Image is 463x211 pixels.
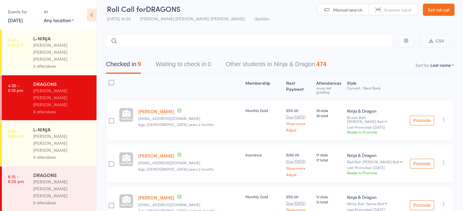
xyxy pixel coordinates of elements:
[8,17,23,23] a: [DATE]
[138,152,174,159] a: [PERSON_NAME]
[33,178,91,199] div: [PERSON_NAME] [PERSON_NAME] [PERSON_NAME]
[345,77,407,97] div: Style
[44,7,74,17] div: At
[316,113,342,118] span: 19 total
[286,172,311,176] a: Adjust
[138,202,240,207] small: tlwgeyer@gmail.com
[410,116,434,125] button: Promote
[33,42,91,63] div: [PERSON_NAME] [PERSON_NAME] [PERSON_NAME]
[33,199,91,206] div: 0 attendees
[156,58,211,74] button: Waiting to check in0
[410,200,434,210] button: Promote
[138,194,174,201] a: [PERSON_NAME]
[316,86,342,94] div: since last grading
[107,15,131,22] span: [DATE] 16:30
[347,129,405,134] div: Ready to Promote
[44,17,74,23] div: Any location
[347,194,405,200] div: Ninja & Dragon
[245,108,281,113] div: Monthly Gold
[107,4,146,14] span: Roll Call for
[286,201,311,205] small: Due [DATE]
[347,119,384,123] div: [PERSON_NAME] Belt
[138,166,214,172] span: Age: [DEMOGRAPHIC_DATA] years 2 months
[8,128,24,138] time: 5:30 - 6:00 pm
[347,152,405,158] div: Ninja & Dragon
[286,108,311,132] div: $315.00
[347,86,405,90] div: Current / Next Rank
[33,35,91,42] div: L-NINJA
[2,75,96,120] a: 4:30 -5:10 pmDRAGONS[PERSON_NAME] [PERSON_NAME] [PERSON_NAME]9 attendees
[347,108,405,114] div: Ninja & Dragon
[333,7,363,13] span: Manual search
[138,161,240,165] small: smitbadai@gmail.com
[286,159,311,163] small: Due [DATE]
[138,122,214,127] span: Age: [DEMOGRAPHIC_DATA] years 2 months
[347,202,405,206] div: White Belt
[33,154,91,161] div: 0 attendees
[419,35,454,48] button: CSV
[416,62,429,68] label: Sort by
[33,63,91,70] div: 0 attendees
[316,199,342,204] span: 12 total
[286,152,311,176] div: $295.00
[33,126,91,133] div: L-NINJA
[316,157,342,162] span: 17 total
[347,170,405,175] div: Ready to Promote
[316,194,342,199] span: 12 style
[384,7,412,13] span: Scanner input
[366,202,384,206] div: Yellow Belt
[8,7,38,17] div: Events for
[363,160,399,164] div: [PERSON_NAME] Belt
[423,4,454,16] a: Exit roll call
[286,115,311,119] small: Due [DATE]
[140,15,245,22] span: [PERSON_NAME] [PERSON_NAME] [PERSON_NAME]
[410,159,434,168] button: Promote
[316,152,342,157] span: 17 style
[33,108,91,115] div: 9 attendees
[430,62,451,68] div: Last name
[254,15,269,22] span: Upstairs
[243,77,284,97] div: Membership
[106,58,141,74] button: Checked in9
[33,172,91,178] div: DRAGONS
[286,166,311,170] a: Show more
[146,4,181,14] span: DRAGONS
[106,34,393,48] input: Search by name
[8,174,24,184] time: 6:15 - 6:55 pm
[347,125,405,129] small: Last Promoted: [DATE]
[245,152,281,157] div: Insurance
[138,108,174,114] a: [PERSON_NAME]
[347,115,405,123] div: Brown Belt
[138,61,141,67] div: 9
[347,165,405,170] small: Last Promoted: [DATE]
[33,133,91,154] div: [PERSON_NAME] [PERSON_NAME] [PERSON_NAME]
[316,108,342,113] span: 19 style
[286,128,311,132] a: Adjust
[316,61,326,67] div: 474
[33,80,91,87] div: DRAGONS
[8,83,23,93] time: 4:30 - 5:10 pm
[245,194,281,199] div: Monthly Gold
[226,58,326,74] button: Other students in Ninja & Dragon474
[314,77,345,97] div: Atten­dances
[2,30,96,75] a: 3:40 -4:10 pmL-NINJA[PERSON_NAME] [PERSON_NAME] [PERSON_NAME]0 attendees
[286,121,311,125] a: Show more
[347,160,405,164] div: Red Belt
[8,37,23,47] time: 3:40 - 4:10 pm
[2,121,96,166] a: 5:30 -6:00 pmL-NINJA[PERSON_NAME] [PERSON_NAME] [PERSON_NAME]0 attendees
[33,87,91,108] div: [PERSON_NAME] [PERSON_NAME] [PERSON_NAME]
[208,61,211,67] div: 0
[284,77,314,97] div: Next Payment
[138,116,240,121] small: shally31@gmail.com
